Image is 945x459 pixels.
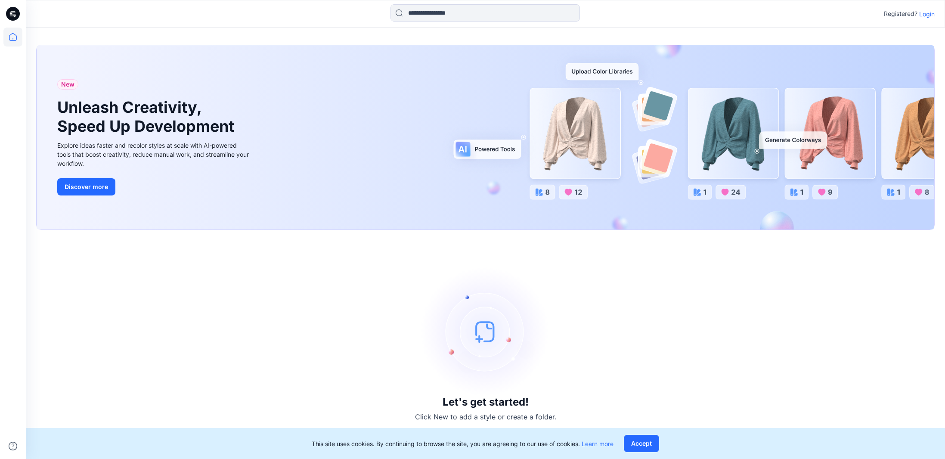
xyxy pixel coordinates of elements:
a: Learn more [582,440,613,447]
p: This site uses cookies. By continuing to browse the site, you are agreeing to our use of cookies. [312,439,613,448]
div: Explore ideas faster and recolor styles at scale with AI-powered tools that boost creativity, red... [57,141,251,168]
h1: Unleash Creativity, Speed Up Development [57,98,238,135]
h3: Let's get started! [443,396,529,408]
span: New [61,79,74,90]
p: Click New to add a style or create a folder. [415,412,556,422]
button: Discover more [57,178,115,195]
p: Registered? [884,9,917,19]
button: Accept [624,435,659,452]
p: Login [919,9,935,19]
img: empty-state-image.svg [421,267,550,396]
a: Discover more [57,178,251,195]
